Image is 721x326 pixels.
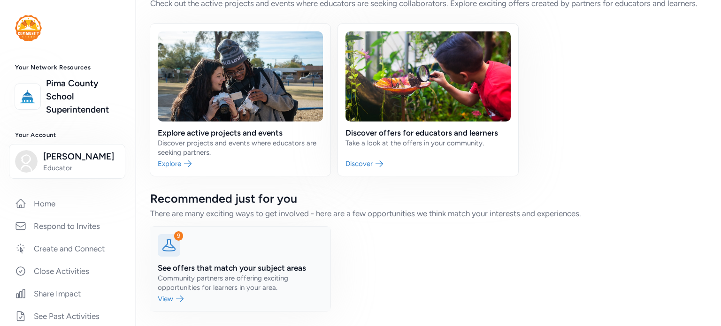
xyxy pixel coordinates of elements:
h3: Your Account [15,131,120,139]
a: Home [8,193,128,214]
a: Close Activities [8,261,128,281]
span: Educator [43,163,119,173]
span: [PERSON_NAME] [43,150,119,163]
a: Share Impact [8,283,128,304]
a: Create and Connect [8,238,128,259]
a: Respond to Invites [8,216,128,236]
button: [PERSON_NAME]Educator [9,144,125,179]
a: Pima County School Superintendent [46,77,120,116]
img: logo [17,86,38,107]
img: logo [15,15,42,41]
div: Recommended just for you [150,191,706,206]
div: 9 [174,231,183,241]
div: There are many exciting ways to get involved - here are a few opportunities we think match your i... [150,208,706,219]
h3: Your Network Resources [15,64,120,71]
